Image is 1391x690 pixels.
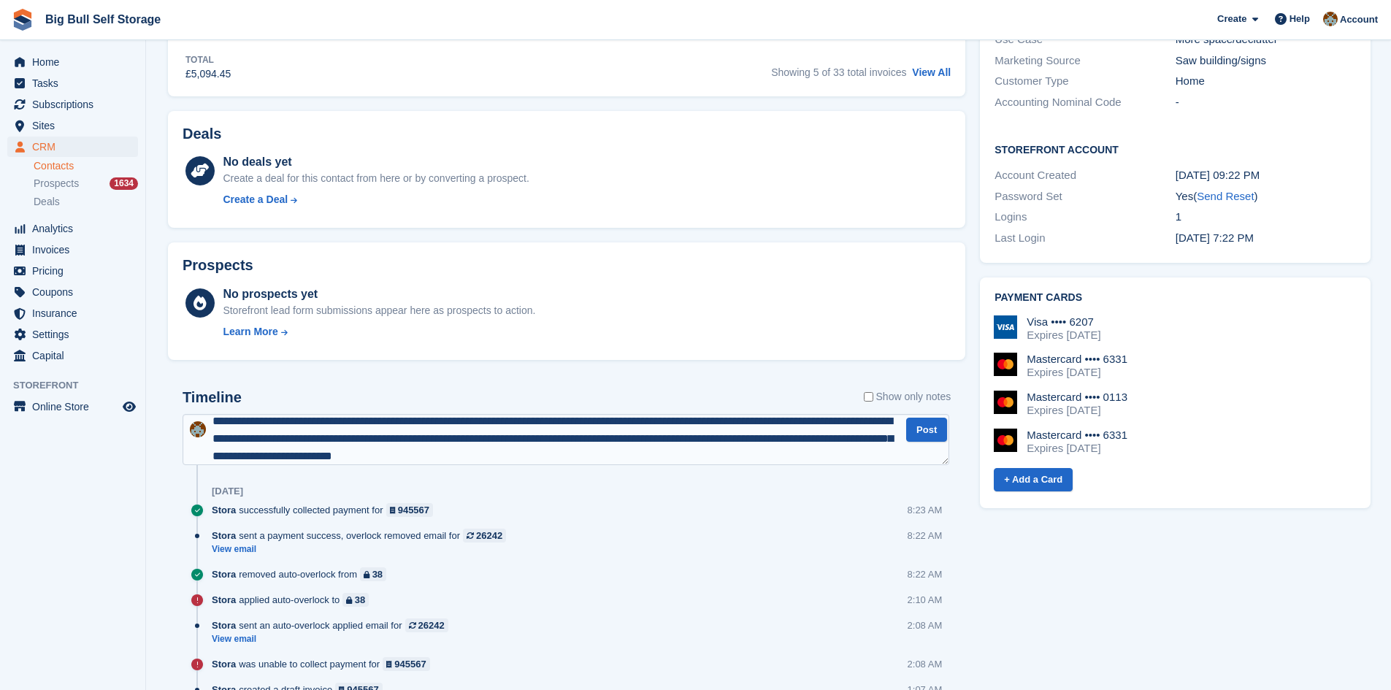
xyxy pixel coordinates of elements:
[1027,429,1127,442] div: Mastercard •••• 6331
[212,618,236,632] span: Stora
[7,73,138,93] a: menu
[34,177,79,191] span: Prospects
[223,324,535,340] a: Learn More
[32,52,120,72] span: Home
[7,282,138,302] a: menu
[212,657,437,671] div: was unable to collect payment for
[906,418,947,442] button: Post
[34,195,60,209] span: Deals
[386,503,434,517] a: 945567
[908,657,943,671] div: 2:08 AM
[223,153,529,171] div: No deals yet
[864,389,873,405] input: Show only notes
[1176,231,1254,244] time: 2025-02-27 19:22:11 UTC
[32,303,120,323] span: Insurance
[1176,31,1356,48] div: More space/declutter
[771,66,906,78] span: Showing 5 of 33 total invoices
[864,389,951,405] label: Show only notes
[1197,190,1254,202] a: Send Reset
[1176,73,1356,90] div: Home
[12,9,34,31] img: stora-icon-8386f47178a22dfd0bd8f6a31ec36ba5ce8667c1dd55bd0f319d3a0aa187defe.svg
[212,529,513,543] div: sent a payment success, overlock removed email for
[212,529,236,543] span: Stora
[1027,442,1127,455] div: Expires [DATE]
[7,324,138,345] a: menu
[223,192,529,207] a: Create a Deal
[1027,315,1100,329] div: Visa •••• 6207
[223,285,535,303] div: No prospects yet
[1027,329,1100,342] div: Expires [DATE]
[1323,12,1338,26] img: Mike Llewellen Palmer
[212,593,376,607] div: applied auto-overlock to
[7,137,138,157] a: menu
[183,257,253,274] h2: Prospects
[7,345,138,366] a: menu
[34,159,138,173] a: Contacts
[32,73,120,93] span: Tasks
[13,378,145,393] span: Storefront
[994,468,1073,492] a: + Add a Card
[212,567,394,581] div: removed auto-overlock from
[185,53,231,66] div: Total
[995,230,1175,247] div: Last Login
[1027,391,1127,404] div: Mastercard •••• 0113
[223,192,288,207] div: Create a Deal
[7,94,138,115] a: menu
[212,657,236,671] span: Stora
[1176,188,1356,205] div: Yes
[32,137,120,157] span: CRM
[34,194,138,210] a: Deals
[212,633,456,645] a: View email
[32,115,120,136] span: Sites
[994,353,1017,376] img: Mastercard Logo
[342,593,369,607] a: 38
[185,66,231,82] div: £5,094.45
[190,421,206,437] img: Mike Llewellen Palmer
[908,593,943,607] div: 2:10 AM
[1176,167,1356,184] div: [DATE] 09:22 PM
[908,503,943,517] div: 8:23 AM
[1027,366,1127,379] div: Expires [DATE]
[463,529,506,543] a: 26242
[1176,94,1356,111] div: -
[1193,190,1257,202] span: ( )
[908,618,943,632] div: 2:08 AM
[183,389,242,406] h2: Timeline
[1176,209,1356,226] div: 1
[1340,12,1378,27] span: Account
[7,261,138,281] a: menu
[908,529,943,543] div: 8:22 AM
[1027,353,1127,366] div: Mastercard •••• 6331
[994,391,1017,414] img: Mastercard Logo
[212,503,236,517] span: Stora
[212,486,243,497] div: [DATE]
[995,188,1175,205] div: Password Set
[212,618,456,632] div: sent an auto-overlock applied email for
[32,396,120,417] span: Online Store
[995,73,1175,90] div: Customer Type
[995,167,1175,184] div: Account Created
[383,657,430,671] a: 945567
[995,53,1175,69] div: Marketing Source
[995,94,1175,111] div: Accounting Nominal Code
[995,31,1175,48] div: Use Case
[223,324,277,340] div: Learn More
[1217,12,1246,26] span: Create
[355,593,365,607] div: 38
[7,303,138,323] a: menu
[32,239,120,260] span: Invoices
[212,593,236,607] span: Stora
[994,429,1017,452] img: Mastercard Logo
[1176,53,1356,69] div: Saw building/signs
[995,292,1356,304] h2: Payment cards
[212,503,440,517] div: successfully collected payment for
[32,345,120,366] span: Capital
[7,396,138,417] a: menu
[398,503,429,517] div: 945567
[32,324,120,345] span: Settings
[32,218,120,239] span: Analytics
[32,282,120,302] span: Coupons
[394,657,426,671] div: 945567
[32,261,120,281] span: Pricing
[1027,404,1127,417] div: Expires [DATE]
